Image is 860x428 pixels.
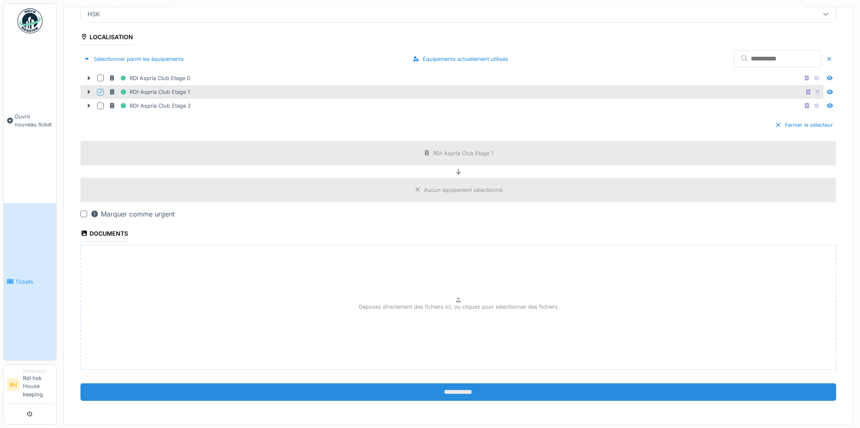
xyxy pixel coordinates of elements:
div: RDI-Aspria Club Etage 1 [109,87,190,97]
div: Demandeur [23,368,53,374]
div: HSK [84,10,103,19]
div: RDI-Aspria Club Etage 1 [434,149,494,157]
div: Documents [80,227,128,242]
div: 10 [814,74,819,82]
div: Équipements actuellement utilisés [409,53,511,65]
li: RH [7,378,20,391]
div: Fermer le sélecteur [772,119,836,131]
span: Ouvrir nouveau ticket [15,113,53,128]
li: Rdi hsk House keeping [23,368,53,402]
div: Sélectionner parmi les équipements [80,53,187,65]
div: RDI-Aspria Club Etage 2 [109,101,191,111]
a: RH DemandeurRdi hsk House keeping [7,368,53,404]
a: Ouvrir nouveau ticket [4,38,56,203]
a: Tickets [4,203,56,360]
div: Localisation [80,31,133,45]
div: RDI Aspria Club Etage 0 [109,73,190,83]
div: 16 [814,102,819,110]
div: 11 [815,88,819,96]
div: Aucun équipement sélectionné [424,186,503,194]
img: Badge_color-CXgf-gQk.svg [18,8,43,33]
div: Marquer comme urgent [90,209,175,219]
span: Tickets [15,278,53,286]
p: Déposez directement des fichiers ici, ou cliquez pour sélectionner des fichiers [359,303,558,311]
